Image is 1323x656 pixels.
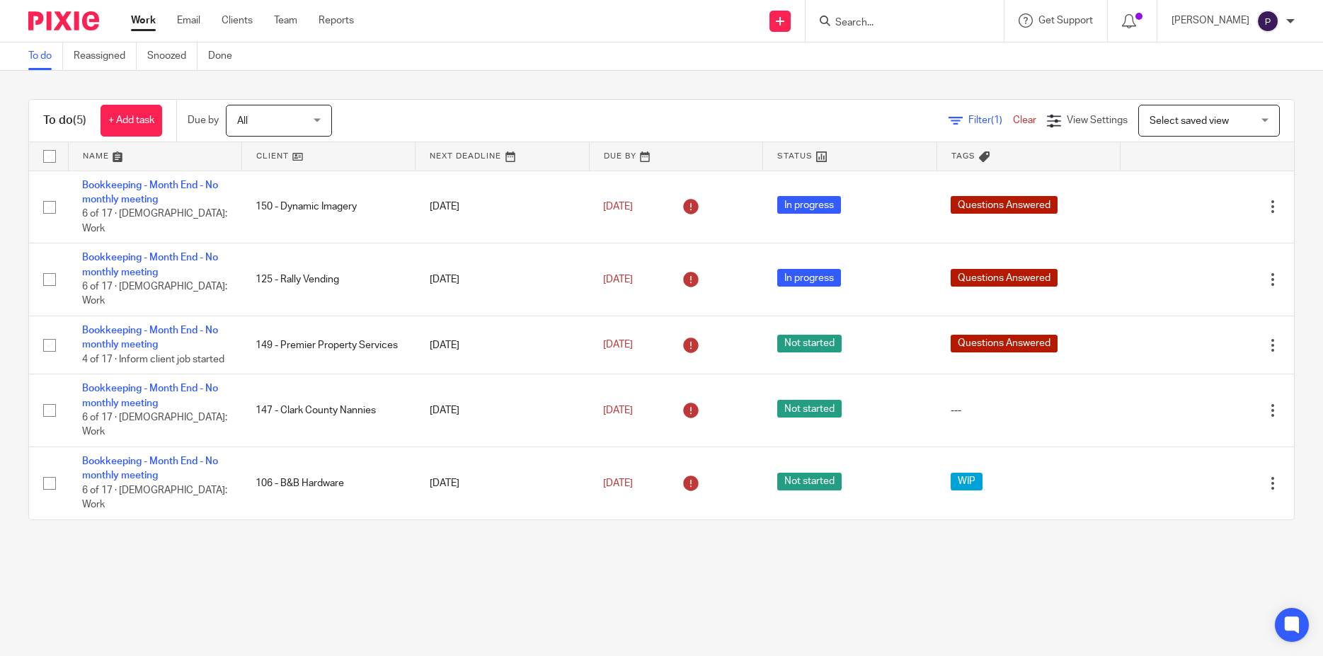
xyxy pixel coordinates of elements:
a: Reassigned [74,42,137,70]
a: Clear [1013,115,1036,125]
td: [DATE] [416,171,589,243]
span: [DATE] [603,340,633,350]
td: 150 - Dynamic Imagery [241,171,415,243]
td: 125 - Rally Vending [241,243,415,316]
td: [DATE] [416,447,589,519]
span: Questions Answered [951,269,1058,287]
span: In progress [777,269,841,287]
span: View Settings [1067,115,1128,125]
span: [DATE] [603,275,633,284]
td: [DATE] [416,374,589,447]
a: Bookkeeping - Month End - No monthly meeting [82,326,218,350]
td: 149 - Premier Property Services [241,316,415,374]
p: Due by [188,113,219,127]
td: [DATE] [416,316,589,374]
h1: To do [43,113,86,128]
a: Bookkeeping - Month End - No monthly meeting [82,180,218,205]
span: Filter [968,115,1013,125]
span: (1) [991,115,1002,125]
input: Search [834,17,961,30]
a: + Add task [101,105,162,137]
a: Bookkeeping - Month End - No monthly meeting [82,384,218,408]
span: Questions Answered [951,196,1058,214]
span: Not started [777,473,842,490]
a: To do [28,42,63,70]
a: Reports [319,13,354,28]
a: Team [274,13,297,28]
span: 6 of 17 · [DEMOGRAPHIC_DATA]: Work [82,282,227,306]
span: (5) [73,115,86,126]
a: Email [177,13,200,28]
span: 6 of 17 · [DEMOGRAPHIC_DATA]: Work [82,485,227,510]
span: Questions Answered [951,335,1058,352]
span: [DATE] [603,478,633,488]
span: 6 of 17 · [DEMOGRAPHIC_DATA]: Work [82,209,227,234]
td: [DATE] [416,243,589,316]
span: In progress [777,196,841,214]
a: Bookkeeping - Month End - No monthly meeting [82,253,218,277]
a: Bookkeeping - Month End - No monthly meeting [82,456,218,481]
a: Done [208,42,243,70]
a: Snoozed [147,42,197,70]
span: Get Support [1038,16,1093,25]
span: WIP [951,473,983,490]
span: All [237,116,248,126]
span: Select saved view [1150,116,1229,126]
p: [PERSON_NAME] [1172,13,1249,28]
span: Tags [951,152,975,160]
td: 147 - Clark County Nannies [241,374,415,447]
a: Work [131,13,156,28]
a: Clients [222,13,253,28]
div: --- [951,403,1106,418]
span: [DATE] [603,202,633,212]
img: Pixie [28,11,99,30]
span: [DATE] [603,405,633,415]
span: 6 of 17 · [DEMOGRAPHIC_DATA]: Work [82,413,227,437]
span: Not started [777,335,842,352]
td: 106 - B&B Hardware [241,447,415,519]
span: Not started [777,400,842,418]
img: svg%3E [1256,10,1279,33]
span: 4 of 17 · Inform client job started [82,355,224,364]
